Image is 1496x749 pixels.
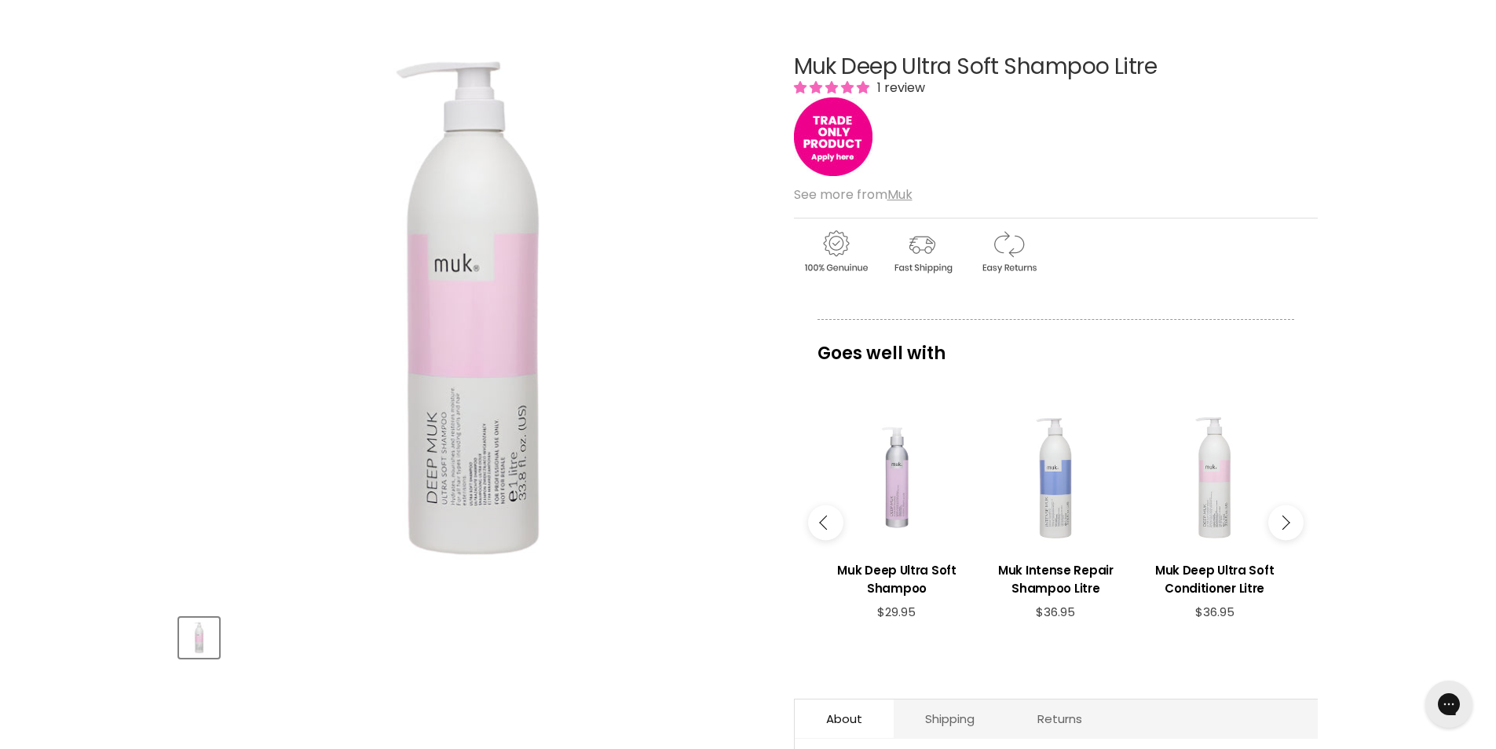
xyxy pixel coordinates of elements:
a: View product:Muk Deep Ultra Soft Shampoo [825,549,968,605]
div: Muk Deep Ultra Soft Shampoo Litre image. Click or Scroll to Zoom. [179,16,766,603]
iframe: Gorgias live chat messenger [1417,675,1480,733]
h3: Muk Intense Repair Shampoo Litre [984,561,1127,597]
span: $29.95 [877,604,916,620]
img: genuine.gif [794,228,877,276]
img: tradeonly_small.jpg [794,97,872,176]
p: Goes well with [817,319,1294,371]
a: Muk [887,185,913,204]
span: 1 review [872,79,925,97]
span: $36.95 [1195,604,1234,620]
h3: Muk Deep Ultra Soft Conditioner Litre [1143,561,1286,597]
a: About [795,699,894,738]
a: View product:Muk Intense Repair Shampoo Litre [984,549,1127,605]
span: $36.95 [1036,604,1075,620]
span: See more from [794,185,913,204]
h3: Muk Deep Ultra Soft Shampoo [825,561,968,597]
img: returns.gif [967,228,1050,276]
a: View product:Muk Deep Ultra Soft Conditioner Litre [1143,549,1286,605]
span: 5.00 stars [794,79,872,97]
img: shipping.gif [880,228,964,276]
a: Returns [1006,699,1114,738]
div: Product thumbnails [177,613,768,658]
img: Muk Deep Ultra Soft Shampoo Litre [181,621,218,655]
button: Muk Deep Ultra Soft Shampoo Litre [179,618,219,658]
a: Shipping [894,699,1006,738]
h1: Muk Deep Ultra Soft Shampoo Litre [794,55,1318,79]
